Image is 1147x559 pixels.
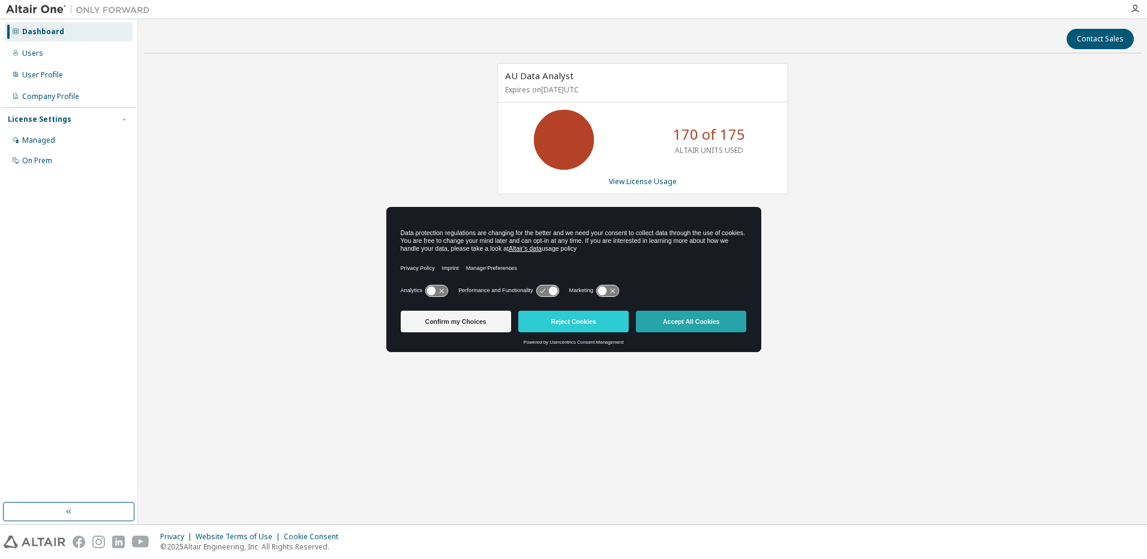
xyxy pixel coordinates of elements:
div: User Profile [22,70,63,80]
div: Managed [22,136,55,145]
img: facebook.svg [73,536,85,548]
button: Contact Sales [1067,29,1134,49]
img: linkedin.svg [112,536,125,548]
img: altair_logo.svg [4,536,65,548]
img: Altair One [6,4,156,16]
p: ALTAIR UNITS USED [675,145,743,155]
div: Cookie Consent [284,532,346,542]
div: Users [22,49,43,58]
p: 170 of 175 [673,124,745,145]
img: instagram.svg [92,536,105,548]
p: Expires on [DATE] UTC [505,85,777,95]
div: Privacy [160,532,196,542]
div: Company Profile [22,92,79,101]
div: Dashboard [22,27,64,37]
a: View License Usage [609,176,677,187]
div: License Settings [8,115,71,124]
p: © 2025 Altair Engineering, Inc. All Rights Reserved. [160,542,346,552]
div: Website Terms of Use [196,532,284,542]
img: youtube.svg [132,536,149,548]
span: AU Data Analyst [505,70,573,82]
div: On Prem [22,156,52,166]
